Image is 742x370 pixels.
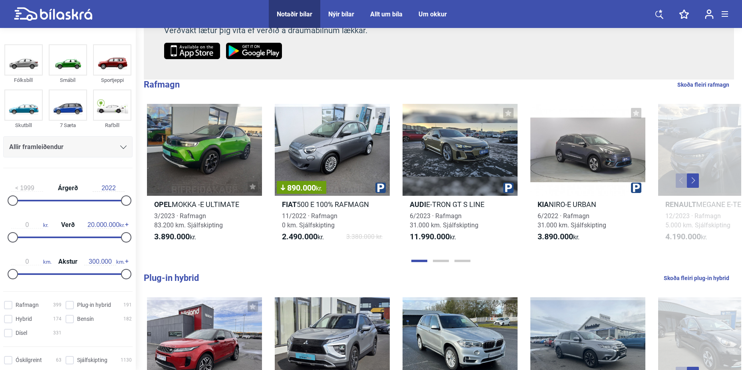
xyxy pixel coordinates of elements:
[538,200,549,209] b: Kia
[370,10,403,18] a: Allt um bíla
[123,301,132,309] span: 191
[56,259,79,265] span: Akstur
[676,173,688,188] button: Previous
[56,356,62,364] span: 63
[53,301,62,309] span: 399
[84,258,125,265] span: km.
[403,200,518,209] h2: E-TRON GT S LINE
[121,356,132,364] span: 1130
[410,232,450,241] b: 11.990.000
[411,260,427,262] button: Page 1
[530,104,645,249] a: KiaNIRO-E URBAN6/2022 · Rafmagn31.000 km. Sjálfskipting3.890.000kr.
[281,184,322,192] span: 890.000
[53,315,62,323] span: 174
[410,232,456,242] span: kr.
[11,258,52,265] span: km.
[87,221,125,229] span: kr.
[530,200,645,209] h2: NIRO-E URBAN
[77,301,111,309] span: Plug-in hybrid
[277,10,312,18] a: Notaðir bílar
[147,200,262,209] h2: MOKKA -E ULTIMATE
[56,185,80,191] span: Árgerð
[144,80,180,90] b: Rafmagn
[16,315,32,323] span: Hybrid
[454,260,470,262] button: Page 3
[705,9,714,19] img: user-login.svg
[282,212,337,229] span: 11/2022 · Rafmagn 0 km. Sjálfskipting
[433,260,449,262] button: Page 2
[154,232,196,242] span: kr.
[410,212,478,229] span: 6/2023 · Rafmagn 31.000 km. Sjálfskipting
[4,76,43,85] div: Fólksbíll
[538,232,579,242] span: kr.
[665,200,696,209] b: Renault
[538,232,573,241] b: 3.890.000
[316,185,322,192] span: kr.
[93,121,131,130] div: Rafbíll
[11,221,48,229] span: kr.
[687,173,699,188] button: Next
[328,10,354,18] a: Nýir bílar
[154,200,172,209] b: Opel
[147,104,262,249] a: OpelMOKKA -E ULTIMATE3/2023 · Rafmagn83.200 km. Sjálfskipting3.890.000kr.
[123,315,132,323] span: 182
[16,301,39,309] span: Rafmagn
[346,232,383,242] span: 3.380.000 kr.
[77,356,107,364] span: Sjálfskipting
[665,232,707,242] span: kr.
[144,273,199,283] b: Plug-in hybrid
[77,315,94,323] span: Bensín
[49,121,87,130] div: 7 Sæta
[4,121,43,130] div: Skutbíll
[275,104,390,249] a: 890.000kr.Fiat500 E 100% RAFMAGN11/2022 · Rafmagn0 km. Sjálfskipting2.490.000kr.3.380.000 kr.
[16,356,42,364] span: Óskilgreint
[49,76,87,85] div: Smábíl
[403,104,518,249] a: AudiE-TRON GT S LINE6/2023 · Rafmagn31.000 km. Sjálfskipting11.990.000kr.
[154,232,190,241] b: 3.890.000
[665,212,730,229] span: 12/2023 · Rafmagn 5.000 km. Sjálfskipting
[677,80,729,90] a: Skoða fleiri rafmagn
[664,273,729,283] a: Skoða fleiri plug-in hybrid
[538,212,606,229] span: 6/2022 · Rafmagn 31.000 km. Sjálfskipting
[282,232,317,241] b: 2.490.000
[164,26,388,36] p: Verðvakt lætur þig vita ef verðið á draumabílnum lækkar.
[154,212,223,229] span: 3/2023 · Rafmagn 83.200 km. Sjálfskipting
[9,141,63,153] span: Allir framleiðendur
[419,10,447,18] a: Um okkur
[282,232,324,242] span: kr.
[93,76,131,85] div: Sportjeppi
[275,200,390,209] h2: 500 E 100% RAFMAGN
[59,222,77,228] span: Verð
[282,200,297,209] b: Fiat
[16,329,27,337] span: Dísel
[410,200,426,209] b: Audi
[665,232,701,241] b: 4.190.000
[53,329,62,337] span: 331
